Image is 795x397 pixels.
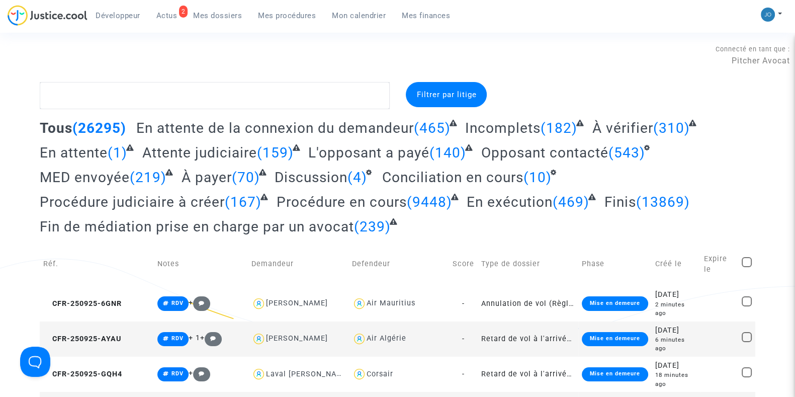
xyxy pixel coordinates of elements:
span: Incomplets [465,120,541,136]
img: icon-user.svg [251,332,266,346]
div: Laval [PERSON_NAME] [266,370,350,378]
td: Annulation de vol (Règlement CE n°261/2004) [478,286,578,321]
div: Mots-clés [125,59,154,66]
span: - [462,299,465,308]
img: 45a793c8596a0d21866ab9c5374b5e4b [761,8,775,22]
a: Mes finances [394,8,458,23]
span: (469) [553,194,589,210]
span: Tous [40,120,72,136]
img: website_grey.svg [16,26,24,34]
td: Defendeur [348,243,449,286]
img: icon-user.svg [352,296,367,311]
span: (543) [608,144,645,161]
td: Notes [154,243,248,286]
iframe: Help Scout Beacon - Open [20,347,50,377]
span: Procédure en cours [277,194,407,210]
img: tab_keywords_by_traffic_grey.svg [114,58,122,66]
img: icon-user.svg [352,367,367,381]
span: En attente de la connexion du demandeur [136,120,414,136]
span: Discussion [275,169,347,186]
div: [PERSON_NAME] [266,299,328,307]
span: (4) [347,169,367,186]
span: (140) [429,144,466,161]
td: Score [449,243,478,286]
span: (159) [257,144,294,161]
img: tab_domain_overview_orange.svg [41,58,49,66]
a: 2Actus [148,8,186,23]
img: icon-user.svg [251,367,266,381]
span: (10) [523,169,552,186]
div: Domaine [52,59,77,66]
span: Conciliation en cours [382,169,523,186]
span: Mes dossiers [193,11,242,20]
div: v 4.0.25 [28,16,49,24]
span: (13869) [636,194,690,210]
span: (310) [653,120,690,136]
img: icon-user.svg [251,296,266,311]
div: [DATE] [655,325,696,336]
td: Type de dossier [478,243,578,286]
div: Mise en demeure [582,296,648,310]
div: 18 minutes ago [655,371,696,388]
td: Phase [578,243,652,286]
span: RDV [171,300,184,306]
span: CFR-250925-AYAU [43,335,121,343]
span: (182) [541,120,577,136]
span: MED envoyée [40,169,130,186]
a: Développeur [87,8,148,23]
td: Retard de vol à l'arrivée (Règlement CE n°261/2004) [478,357,578,392]
div: [PERSON_NAME] [266,334,328,343]
span: En attente [40,144,108,161]
span: - [462,370,465,378]
span: (1) [108,144,127,161]
span: (239) [354,218,391,235]
div: Air Mauritius [367,299,415,307]
span: Procédure judiciaire à créer [40,194,225,210]
div: Domaine: [DOMAIN_NAME] [26,26,114,34]
span: Actus [156,11,178,20]
span: (9448) [407,194,452,210]
td: Demandeur [248,243,348,286]
span: Attente judiciaire [142,144,257,161]
a: Mon calendrier [324,8,394,23]
span: Mes finances [402,11,450,20]
span: Mes procédures [258,11,316,20]
div: Mise en demeure [582,332,648,346]
span: Mon calendrier [332,11,386,20]
span: + [189,298,210,307]
span: Connecté en tant que : [716,45,790,53]
span: (26295) [72,120,126,136]
div: 6 minutes ago [655,336,696,353]
td: Expire le [700,243,738,286]
img: logo_orange.svg [16,16,24,24]
span: En exécution [467,194,553,210]
span: Fin de médiation prise en charge par un avocat [40,218,354,235]
span: - [462,335,465,343]
a: Mes procédures [250,8,324,23]
td: Retard de vol à l'arrivée (hors UE - Convention de [GEOGRAPHIC_DATA]) [478,322,578,357]
img: icon-user.svg [352,332,367,346]
span: À vérifier [592,120,653,136]
span: Filtrer par litige [416,90,476,99]
div: [DATE] [655,360,696,371]
td: Réf. [40,243,154,286]
span: + 1 [189,334,200,342]
span: CFR-250925-6GNR [43,299,122,308]
span: L'opposant a payé [308,144,429,161]
span: (219) [130,169,166,186]
span: RDV [171,370,184,377]
span: Finis [604,194,636,210]
div: Air Algérie [367,334,406,343]
div: [DATE] [655,289,696,300]
span: Opposant contacté [481,144,608,161]
img: jc-logo.svg [8,5,87,26]
span: CFR-250925-GQH4 [43,370,122,378]
span: Développeur [96,11,140,20]
span: + [200,334,222,342]
div: 2 [179,6,188,18]
span: (70) [232,169,260,186]
div: Mise en demeure [582,367,648,381]
span: À payer [182,169,232,186]
span: + [189,369,210,377]
div: Corsair [367,370,393,378]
